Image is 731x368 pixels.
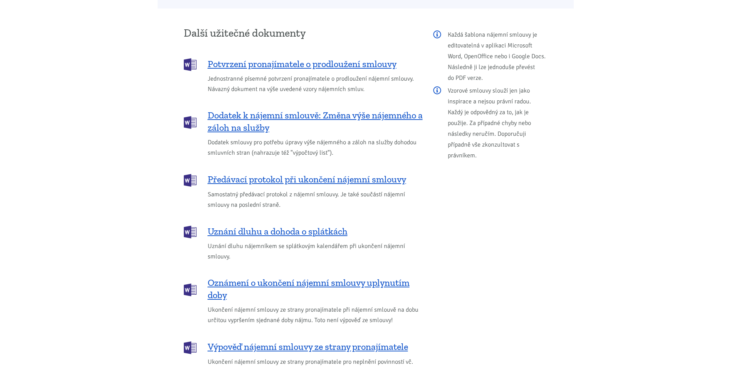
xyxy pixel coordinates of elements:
[184,27,423,39] h3: Další užitečné dokumenty
[184,116,197,129] img: DOCX (Word)
[208,241,423,262] span: Uznání dluhu nájemníkem se splátkovým kalendářem při ukončení nájemní smlouvy.
[208,109,423,134] span: Dodatek k nájemní smlouvě: Změna výše nájemného a záloh na služby
[184,173,423,186] a: Předávací protokol při ukončení nájemní smlouvy
[184,277,423,301] a: Oznámení o ukončení nájemní smlouvy uplynutím doby
[184,284,197,296] img: DOCX (Word)
[184,57,423,70] a: Potvrzení pronajímatele o prodloužení smlouvy
[184,226,197,238] img: DOCX (Word)
[184,109,423,134] a: Dodatek k nájemní smlouvě: Změna výše nájemného a záloh na služby
[208,305,423,326] span: Ukončení nájemní smlouvy ze strany pronajímatele při nájemní smlouvě na dobu určitou vypršením sj...
[433,29,548,83] p: Každá šablona nájemní smlouvy je editovatelná v aplikaci Microsoft Word, OpenOffice nebo i Google...
[208,74,423,95] span: Jednostranné písemné potvrzení pronajímatele o prodloužení nájemní smlouvy. Návazný dokument na v...
[208,341,408,353] span: Výpověď nájemní smlouvy ze strany pronajímatele
[184,174,197,187] img: DOCX (Word)
[184,58,197,71] img: DOCX (Word)
[208,189,423,210] span: Samostatný předávací protokol z nájemní smlouvy. Je také součástí nájemní smlouvy na poslední str...
[208,173,406,186] span: Předávací protokol při ukončení nájemní smlouvy
[208,225,348,238] span: Uznání dluhu a dohoda o splátkách
[208,58,397,70] span: Potvrzení pronajímatele o prodloužení smlouvy
[208,277,423,301] span: Oznámení o ukončení nájemní smlouvy uplynutím doby
[184,225,423,238] a: Uznání dluhu a dohoda o splátkách
[208,137,423,158] span: Dodatek smlouvy pro potřebu úpravy výše nájemného a záloh na služby dohodou smluvních stran (nahr...
[184,341,197,354] img: DOCX (Word)
[433,85,548,161] p: Vzorové smlouvy slouží jen jako inspirace a nejsou právní radou. Každý je odpovědný za to, jak je...
[184,341,423,353] a: Výpověď nájemní smlouvy ze strany pronajímatele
